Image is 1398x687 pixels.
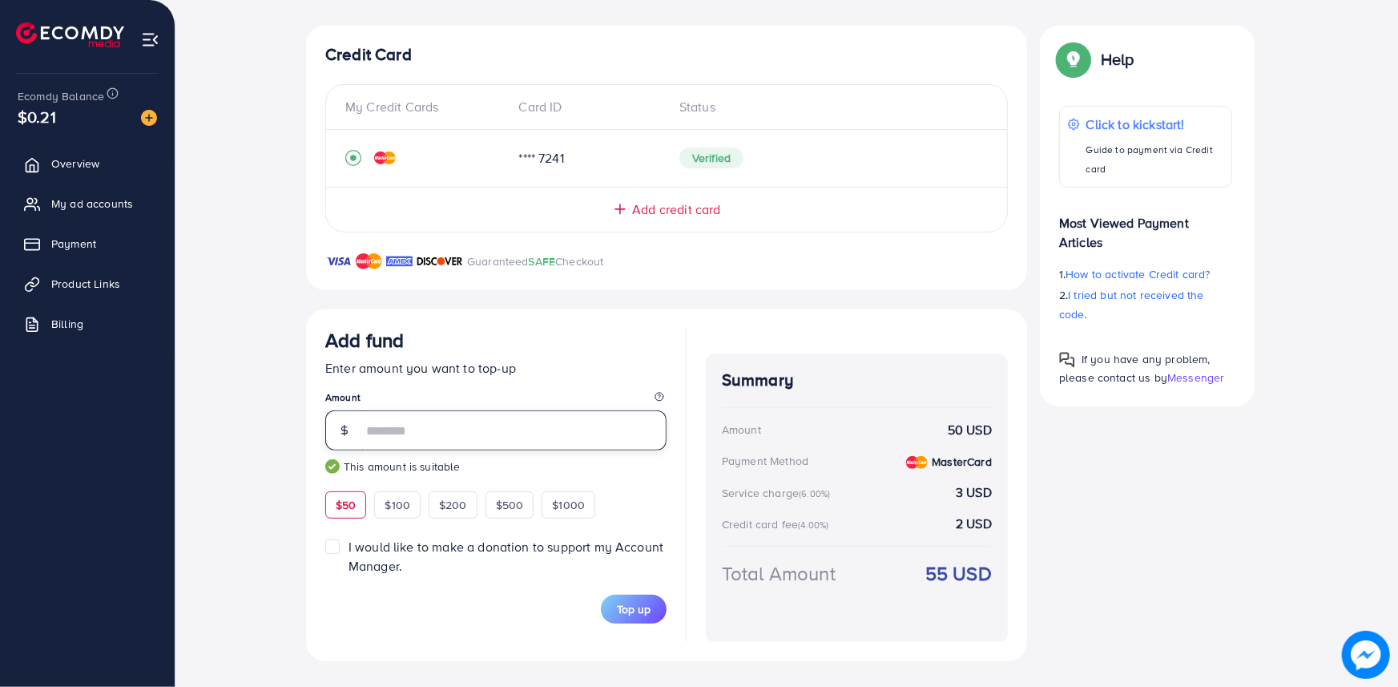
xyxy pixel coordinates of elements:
[722,485,835,501] div: Service charge
[417,252,463,271] img: brand
[345,150,361,166] svg: record circle
[51,236,96,252] span: Payment
[1059,352,1075,368] img: Popup guide
[1066,266,1210,282] span: How to activate Credit card?
[439,497,467,513] span: $200
[906,456,928,469] img: credit
[1059,200,1232,252] p: Most Viewed Payment Articles
[956,515,992,533] strong: 2 USD
[506,98,667,116] div: Card ID
[1059,285,1232,324] p: 2.
[529,253,556,269] span: SAFE
[925,560,992,588] strong: 55 USD
[552,497,585,513] span: $1000
[51,276,120,292] span: Product Links
[325,45,1008,65] h4: Credit Card
[325,459,667,475] small: This amount is suitable
[12,308,163,340] a: Billing
[496,497,524,513] span: $500
[18,88,104,104] span: Ecomdy Balance
[798,519,828,531] small: (4.00%)
[1059,265,1232,284] p: 1.
[722,370,992,390] h4: Summary
[325,358,667,378] p: Enter amount you want to top-up
[948,421,992,439] strong: 50 USD
[12,268,163,300] a: Product Links
[336,497,356,513] span: $50
[141,30,159,49] img: menu
[932,454,992,470] strong: MasterCard
[51,196,133,212] span: My ad accounts
[1086,115,1223,134] p: Click to kickstart!
[1342,631,1390,679] img: image
[722,422,761,438] div: Amount
[1059,287,1204,322] span: I tried but not received the code.
[325,329,404,352] h3: Add fund
[141,110,157,126] img: image
[12,228,163,260] a: Payment
[356,252,382,271] img: brand
[799,487,830,500] small: (6.00%)
[1086,140,1223,179] p: Guide to payment via Credit card
[617,601,651,617] span: Top up
[722,560,836,588] div: Total Amount
[1167,370,1224,386] span: Messenger
[667,98,988,116] div: Status
[386,252,413,271] img: brand
[51,156,99,172] span: Overview
[722,453,808,469] div: Payment Method
[722,516,834,532] div: Credit card fee
[348,538,663,574] span: I would like to make a donation to support my Account Manager.
[679,148,743,168] span: Verified
[12,188,163,220] a: My ad accounts
[1059,351,1211,386] span: If you have any problem, please contact us by
[1101,50,1134,69] p: Help
[385,497,410,513] span: $100
[1059,45,1088,74] img: Popup guide
[325,252,352,271] img: brand
[467,252,604,271] p: Guaranteed Checkout
[601,595,667,624] button: Top up
[51,316,83,332] span: Billing
[18,105,56,128] span: $0.21
[374,152,396,164] img: credit
[325,390,667,410] legend: Amount
[12,148,163,180] a: Overview
[632,200,720,219] span: Add credit card
[956,483,992,502] strong: 3 USD
[16,22,124,47] img: logo
[345,98,506,116] div: My Credit Cards
[325,459,340,474] img: guide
